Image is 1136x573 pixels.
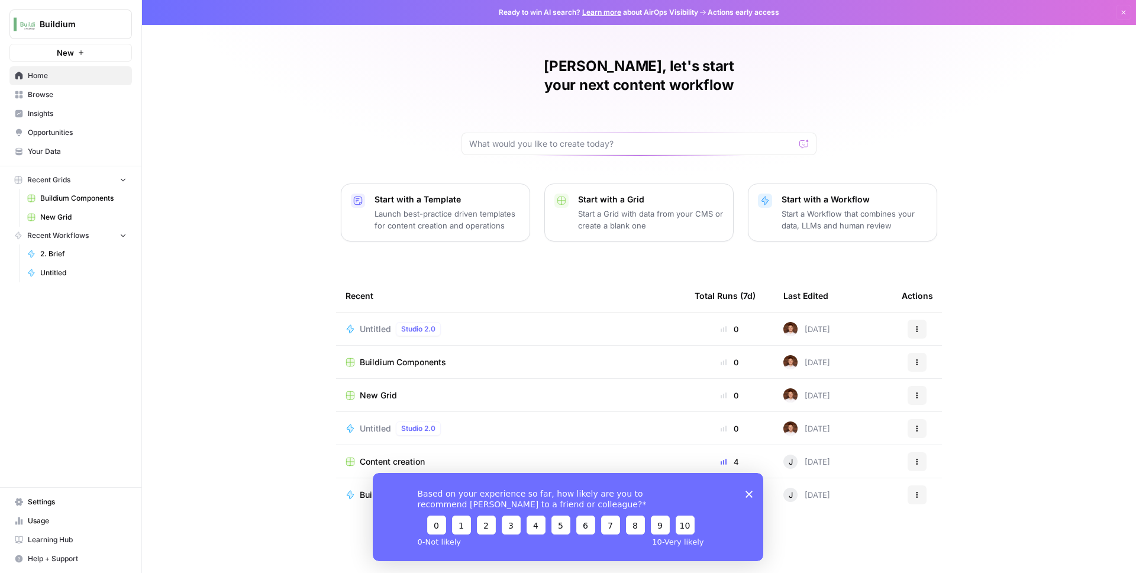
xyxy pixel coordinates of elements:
span: J [789,489,793,501]
a: Your Data [9,142,132,161]
span: Buildium Components [360,356,446,368]
span: Learning Hub [28,535,127,545]
a: 2. Brief [22,244,132,263]
button: Recent Workflows [9,227,132,244]
p: Start a Workflow that combines your data, LLMs and human review [782,208,927,231]
span: New [57,47,74,59]
iframe: Survey from AirOps [373,473,763,561]
span: Untitled [40,268,127,278]
span: New Grid [40,212,127,223]
p: Start with a Workflow [782,194,927,205]
div: 0 [695,423,764,434]
div: 0 [695,323,764,335]
a: Buildium Components [22,189,132,208]
div: Actions [902,279,933,312]
a: Learn more [582,8,621,17]
a: Settings [9,492,132,511]
span: Browse [28,89,127,100]
a: UntitledStudio 2.0 [346,421,676,436]
div: [DATE] [783,421,830,436]
img: hvazj6zytkch6uq7qoxvykeob8i9 [783,421,798,436]
img: hvazj6zytkch6uq7qoxvykeob8i9 [783,388,798,403]
div: [DATE] [783,355,830,369]
p: Start a Grid with data from your CMS or create a blank one [578,208,724,231]
a: Content creation [346,456,676,468]
div: Last Edited [783,279,828,312]
span: Content creation [360,456,425,468]
button: New [9,44,132,62]
div: [DATE] [783,322,830,336]
a: New Grid [22,208,132,227]
a: Home [9,66,132,85]
button: Start with a TemplateLaunch best-practice driven templates for content creation and operations [341,184,530,242]
a: UntitledStudio 2.0 [346,322,676,336]
a: Untitled [22,263,132,282]
div: Total Runs (7d) [695,279,756,312]
span: Ready to win AI search? about AirOps Visibility [499,7,698,18]
span: Buildium [40,18,111,30]
span: Untitled [360,323,391,335]
h1: [PERSON_NAME], let's start your next content workflow [461,57,816,95]
div: [DATE] [783,388,830,403]
a: Insights [9,104,132,123]
img: hvazj6zytkch6uq7qoxvykeob8i9 [783,355,798,369]
a: Buildium Components [346,356,676,368]
span: New Grid [360,389,397,401]
div: Recent [346,279,676,312]
span: Studio 2.0 [401,423,435,434]
span: Actions early access [708,7,779,18]
a: Usage [9,511,132,530]
span: Studio 2.0 [401,324,435,334]
span: Your Data [28,146,127,157]
button: Start with a WorkflowStart a Workflow that combines your data, LLMs and human review [748,184,937,242]
button: Start with a GridStart a Grid with data from your CMS or create a blank one [544,184,734,242]
img: hvazj6zytkch6uq7qoxvykeob8i9 [783,322,798,336]
p: Start with a Template [375,194,520,205]
a: New Grid [346,389,676,401]
div: 0 [695,356,764,368]
span: Recent Grids [27,175,70,185]
a: Buildium Promo Copy GeneratorStudio 2.0 [346,488,676,502]
button: Help + Support [9,549,132,568]
a: Browse [9,85,132,104]
span: Untitled [360,423,391,434]
a: Opportunities [9,123,132,142]
p: Launch best-practice driven templates for content creation and operations [375,208,520,231]
span: Help + Support [28,553,127,564]
div: 4 [695,456,764,468]
span: Buildium Promo Copy Generator [360,489,485,501]
span: J [789,456,793,468]
a: Learning Hub [9,530,132,549]
div: 0 [695,389,764,401]
span: 2. Brief [40,249,127,259]
img: Buildium Logo [14,14,35,35]
input: What would you like to create today? [469,138,795,150]
span: Settings [28,497,127,507]
span: Usage [28,516,127,526]
span: Opportunities [28,127,127,138]
span: Buildium Components [40,193,127,204]
p: Start with a Grid [578,194,724,205]
span: Home [28,70,127,81]
span: Insights [28,108,127,119]
span: Recent Workflows [27,230,89,241]
div: [DATE] [783,488,830,502]
button: Recent Grids [9,171,132,189]
div: [DATE] [783,455,830,469]
button: Workspace: Buildium [9,9,132,39]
